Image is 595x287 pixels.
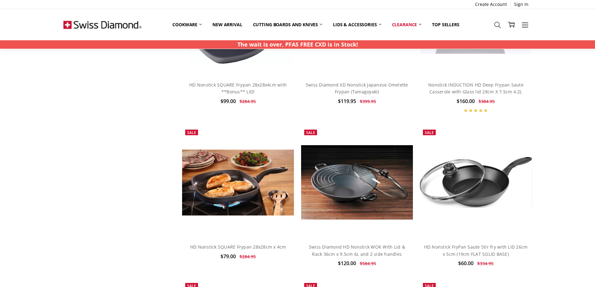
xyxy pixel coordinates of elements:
span: Sale [187,130,196,135]
a: Swiss Diamond HD Nonstick WOK With Lid & Rack 36cm x 9.5cm 6L and 2 side handles [309,244,405,257]
a: Clearance [387,18,427,32]
a: Cookware [167,18,207,32]
img: HD Nonstick FryPan Saute Stir fry with LID 26cm x 5cm (19cm FLAT SOLID BASE) [420,157,532,208]
a: HD Nonstick FryPan Saute Stir fry with LID 26cm x 5cm (19cm FLAT SOLID BASE) [420,126,532,238]
span: $284.95 [240,98,256,104]
a: Swiss Diamond XD Nonstick Japanese Omelette Frypan (Tamagoyaki) [306,82,408,95]
a: Lids & Accessories [328,18,386,32]
img: HD Nonstick SQUARE Frypan 28x28cm x 4cm [182,150,294,215]
a: Cutting boards and knives [248,18,328,32]
a: HD Nonstick SQUARE Frypan 28x28cm x 4cm [182,126,294,238]
span: Sale [425,130,434,135]
a: HD Nonstick FryPan Saute Stir fry with LID 26cm x 5cm (19cm FLAT SOLID BASE) [424,244,528,257]
a: HD Nonstick SQUARE Frypan 28x28x4cm with **Bonus** LID! [189,82,287,95]
span: $99.00 [221,98,236,105]
span: $384.95 [478,98,495,104]
span: $399.95 [360,98,376,104]
span: $334.95 [477,260,493,266]
a: Top Sellers [427,18,464,32]
span: $120.00 [338,260,356,267]
span: $160.00 [457,98,475,105]
span: $119.95 [338,98,356,105]
a: Nonstick INDUCTION HD Deep Frypan Saute Casserole with Glass lid 28cm X 7.5cm 4.2L [428,82,523,95]
span: $284.95 [240,254,256,260]
a: HD Nonstick SQUARE Frypan 28x28cm x 4cm [190,244,286,250]
p: The wait is over, PFAS FREE CXD is in Stock! [237,40,358,49]
span: $79.00 [221,253,236,260]
a: New arrival [207,18,247,32]
img: Free Shipping On Every Order [63,9,141,40]
span: Sale [306,130,315,135]
span: $60.00 [458,260,474,267]
img: Swiss Diamond HD Nonstick WOK With Lid & Rack 36cm x 9.5cm 6L and 2 side handles [301,126,413,238]
span: $584.95 [360,260,376,266]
